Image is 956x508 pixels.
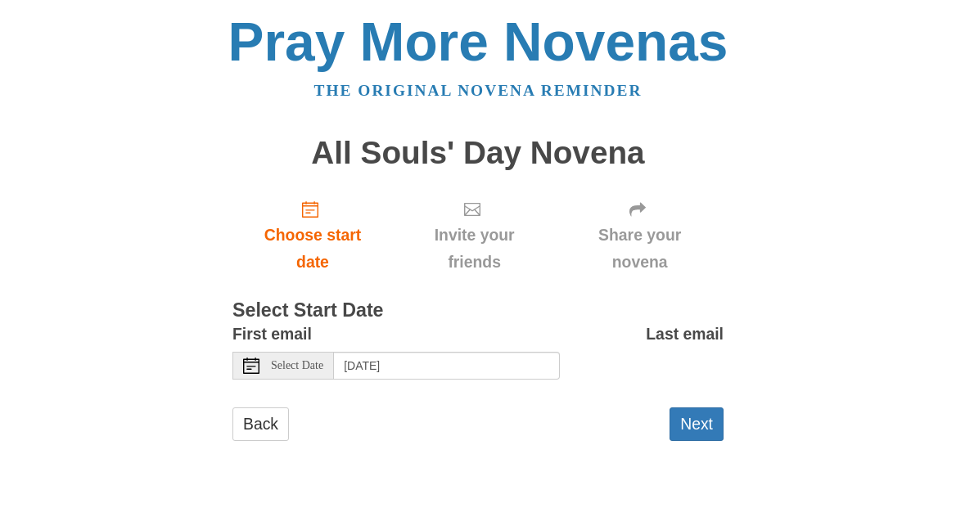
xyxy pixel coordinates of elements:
span: Invite your friends [409,222,539,276]
span: Share your novena [572,222,707,276]
a: Pray More Novenas [228,11,728,72]
a: Back [232,407,289,441]
a: Choose start date [232,187,393,284]
h1: All Souls' Day Novena [232,136,724,171]
span: Choose start date [249,222,377,276]
div: Click "Next" to confirm your start date first. [393,187,556,284]
span: Select Date [271,360,323,371]
label: First email [232,321,312,348]
button: Next [670,407,724,441]
div: Click "Next" to confirm your start date first. [556,187,724,284]
a: The original novena reminder [314,82,643,99]
h3: Select Start Date [232,300,724,321]
label: Last email [646,321,724,348]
